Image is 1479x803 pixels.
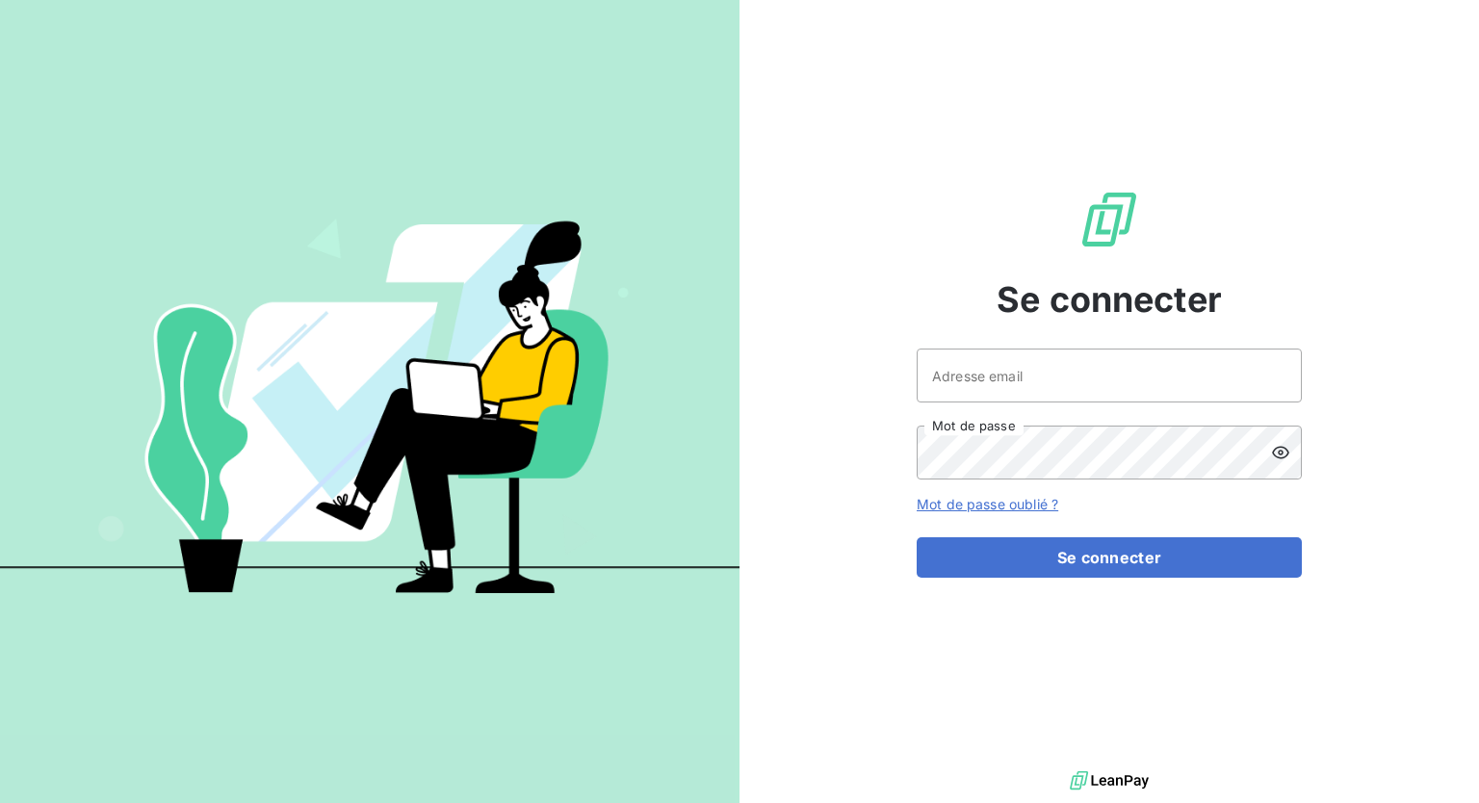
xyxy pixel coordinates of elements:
[917,349,1302,402] input: placeholder
[1070,766,1149,795] img: logo
[1078,189,1140,250] img: Logo LeanPay
[917,496,1058,512] a: Mot de passe oublié ?
[917,537,1302,578] button: Se connecter
[997,273,1222,325] span: Se connecter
